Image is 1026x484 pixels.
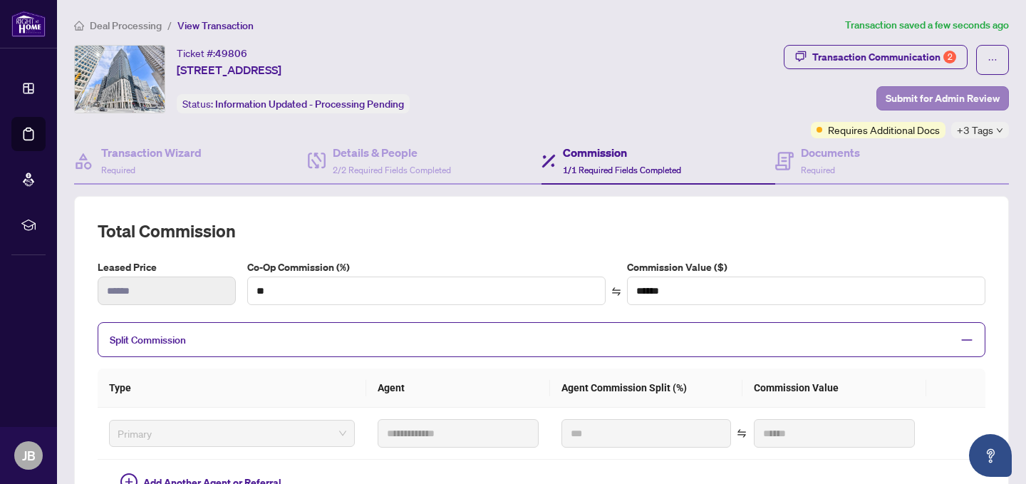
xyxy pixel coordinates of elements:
[75,46,165,113] img: IMG-C12341498_1.jpg
[876,86,1009,110] button: Submit for Admin Review
[74,21,84,31] span: home
[988,55,997,65] span: ellipsis
[22,446,36,465] span: JB
[957,122,993,138] span: +3 Tags
[98,322,985,357] div: Split Commission
[177,19,254,32] span: View Transaction
[101,144,202,161] h4: Transaction Wizard
[886,87,1000,110] span: Submit for Admin Review
[177,61,281,78] span: [STREET_ADDRESS]
[110,334,186,346] span: Split Commission
[737,428,747,438] span: swap
[177,45,247,61] div: Ticket #:
[11,11,46,37] img: logo
[563,165,681,175] span: 1/1 Required Fields Completed
[98,259,236,275] label: Leased Price
[801,165,835,175] span: Required
[118,423,346,444] span: Primary
[366,369,550,408] th: Agent
[167,17,172,34] li: /
[215,98,404,110] span: Information Updated - Processing Pending
[563,144,681,161] h4: Commission
[812,46,956,68] div: Transaction Communication
[801,144,860,161] h4: Documents
[845,17,1009,34] article: Transaction saved a few seconds ago
[627,259,985,275] label: Commission Value ($)
[247,259,606,275] label: Co-Op Commission (%)
[98,369,366,408] th: Type
[828,122,940,138] span: Requires Additional Docs
[960,334,973,346] span: minus
[333,165,451,175] span: 2/2 Required Fields Completed
[177,94,410,113] div: Status:
[742,369,926,408] th: Commission Value
[943,51,956,63] div: 2
[101,165,135,175] span: Required
[611,287,621,297] span: swap
[90,19,162,32] span: Deal Processing
[215,47,247,60] span: 49806
[784,45,968,69] button: Transaction Communication2
[969,434,1012,477] button: Open asap
[550,369,743,408] th: Agent Commission Split (%)
[98,220,985,242] h2: Total Commission
[996,127,1003,134] span: down
[333,144,451,161] h4: Details & People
